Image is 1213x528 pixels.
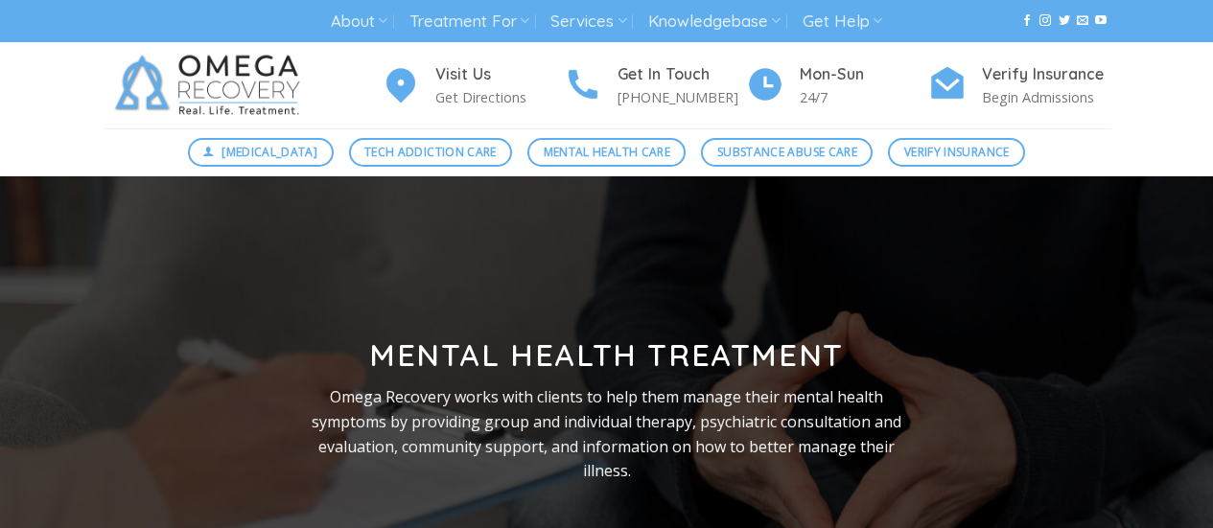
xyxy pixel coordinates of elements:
[564,62,746,109] a: Get In Touch [PHONE_NUMBER]
[331,4,387,39] a: About
[527,138,686,167] a: Mental Health Care
[648,4,781,39] a: Knowledgebase
[188,138,334,167] a: [MEDICAL_DATA]
[382,62,564,109] a: Visit Us Get Directions
[800,86,928,108] p: 24/7
[1021,14,1033,28] a: Follow on Facebook
[701,138,873,167] a: Substance Abuse Care
[222,143,317,161] span: [MEDICAL_DATA]
[409,4,529,39] a: Treatment For
[435,62,564,87] h4: Visit Us
[928,62,1110,109] a: Verify Insurance Begin Admissions
[296,385,918,483] p: Omega Recovery works with clients to help them manage their mental health symptoms by providing g...
[1095,14,1107,28] a: Follow on YouTube
[904,143,1010,161] span: Verify Insurance
[435,86,564,108] p: Get Directions
[104,42,319,128] img: Omega Recovery
[369,335,844,374] strong: Mental Health Treatment
[982,86,1110,108] p: Begin Admissions
[364,143,497,161] span: Tech Addiction Care
[349,138,513,167] a: Tech Addiction Care
[618,62,746,87] h4: Get In Touch
[550,4,626,39] a: Services
[618,86,746,108] p: [PHONE_NUMBER]
[544,143,670,161] span: Mental Health Care
[1077,14,1088,28] a: Send us an email
[800,62,928,87] h4: Mon-Sun
[803,4,882,39] a: Get Help
[888,138,1025,167] a: Verify Insurance
[982,62,1110,87] h4: Verify Insurance
[717,143,857,161] span: Substance Abuse Care
[1039,14,1051,28] a: Follow on Instagram
[1059,14,1070,28] a: Follow on Twitter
